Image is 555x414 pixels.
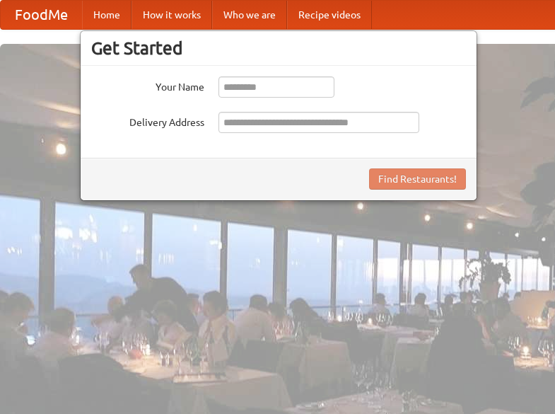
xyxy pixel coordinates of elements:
[91,38,466,59] h3: Get Started
[1,1,82,29] a: FoodMe
[91,76,204,94] label: Your Name
[287,1,372,29] a: Recipe videos
[82,1,132,29] a: Home
[91,112,204,130] label: Delivery Address
[132,1,212,29] a: How it works
[369,168,466,190] button: Find Restaurants!
[212,1,287,29] a: Who we are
